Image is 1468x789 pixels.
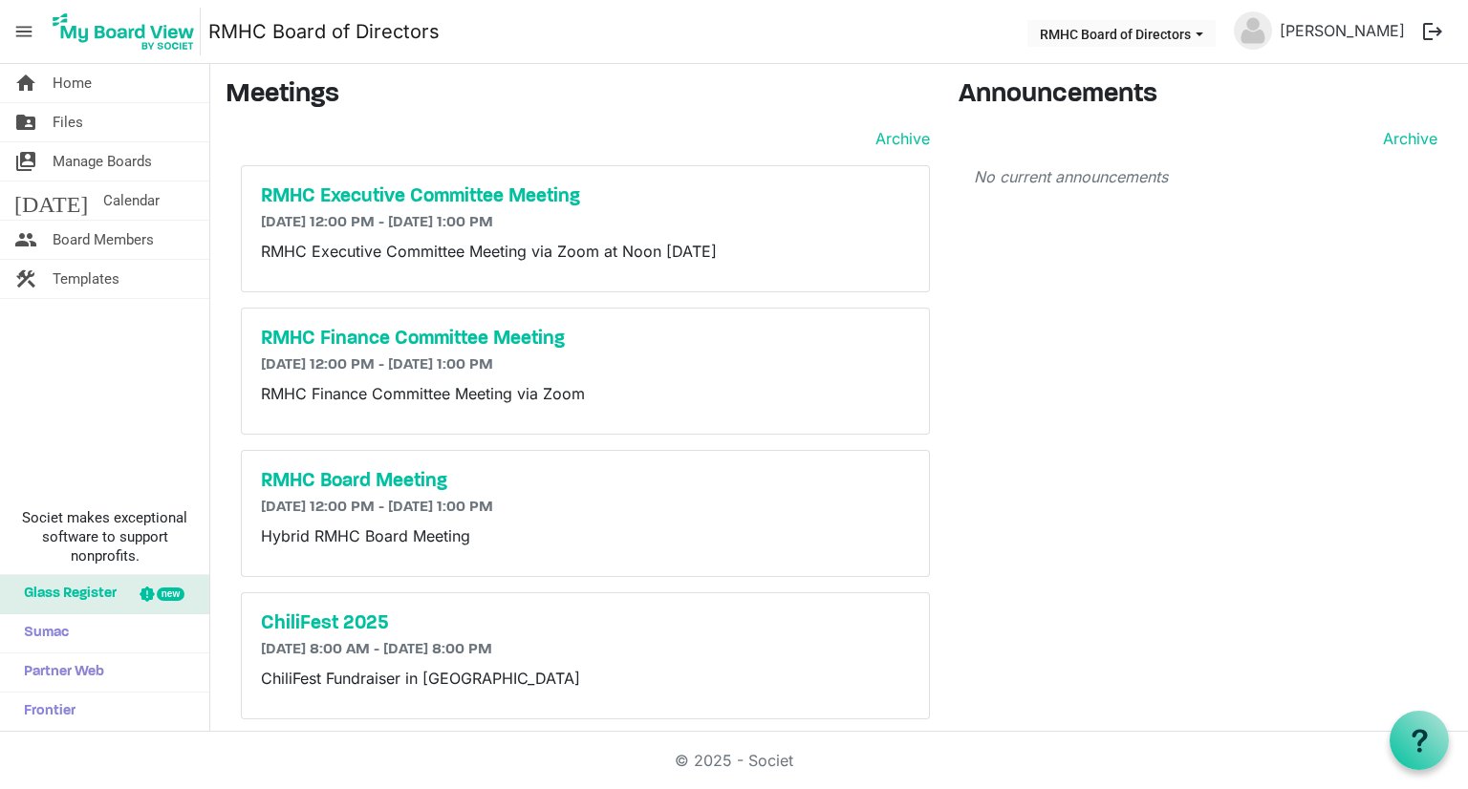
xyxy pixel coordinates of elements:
span: switch_account [14,142,37,181]
a: RMHC Board Meeting [261,470,910,493]
a: RMHC Finance Committee Meeting [261,328,910,351]
span: Frontier [14,693,76,731]
span: construction [14,260,37,298]
img: no-profile-picture.svg [1234,11,1272,50]
p: No current announcements [974,165,1438,188]
span: Manage Boards [53,142,152,181]
a: © 2025 - Societ [675,751,793,770]
span: folder_shared [14,103,37,141]
h3: Announcements [959,79,1454,112]
h6: [DATE] 12:00 PM - [DATE] 1:00 PM [261,356,910,374]
span: Partner Web [14,653,104,692]
span: menu [6,13,42,50]
span: Sumac [14,614,69,652]
a: My Board View Logo [47,8,208,55]
span: Files [53,103,83,141]
span: Glass Register [14,575,117,613]
button: RMHC Board of Directors dropdownbutton [1027,20,1216,47]
h6: [DATE] 8:00 AM - [DATE] 8:00 PM [261,641,910,659]
p: Hybrid RMHC Board Meeting [261,524,910,547]
a: Archive [868,127,930,150]
a: ChiliFest 2025 [261,612,910,635]
a: [PERSON_NAME] [1272,11,1413,50]
span: home [14,64,37,102]
a: RMHC Board of Directors [208,12,440,51]
span: Board Members [53,221,154,259]
span: people [14,221,37,259]
span: Calendar [103,181,160,220]
button: logout [1413,11,1453,52]
h3: Meetings [226,79,930,112]
img: My Board View Logo [47,8,201,55]
p: ChiliFest Fundraiser in [GEOGRAPHIC_DATA] [261,667,910,690]
span: [DATE] [14,181,88,220]
p: RMHC Finance Committee Meeting via Zoom [261,382,910,405]
span: Templates [53,260,119,298]
span: Home [53,64,92,102]
p: RMHC Executive Committee Meeting via Zoom at Noon [DATE] [261,240,910,263]
span: Societ makes exceptional software to support nonprofits. [9,508,201,565]
a: Archive [1375,127,1437,150]
h6: [DATE] 12:00 PM - [DATE] 1:00 PM [261,499,910,517]
a: RMHC Executive Committee Meeting [261,185,910,208]
h6: [DATE] 12:00 PM - [DATE] 1:00 PM [261,214,910,232]
div: new [157,587,184,601]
